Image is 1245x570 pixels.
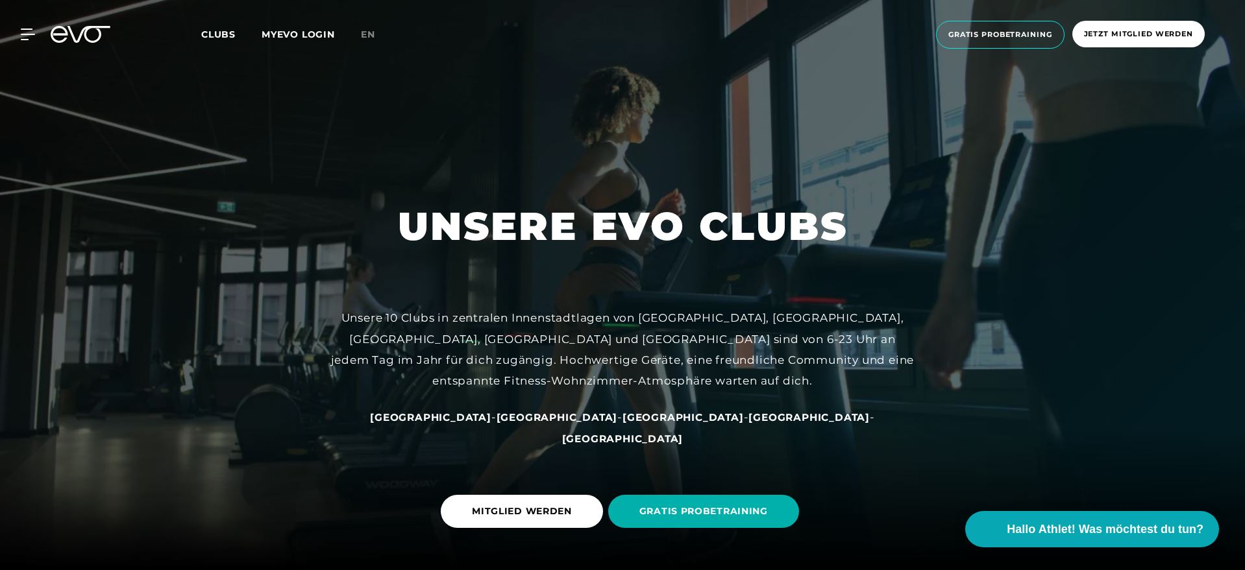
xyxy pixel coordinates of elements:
a: Jetzt Mitglied werden [1068,21,1209,49]
span: GRATIS PROBETRAINING [639,505,768,518]
a: [GEOGRAPHIC_DATA] [370,410,491,423]
span: Jetzt Mitglied werden [1084,29,1193,40]
a: [GEOGRAPHIC_DATA] [497,410,618,423]
a: MITGLIED WERDEN [441,485,608,538]
a: MYEVO LOGIN [262,29,335,40]
span: [GEOGRAPHIC_DATA] [562,433,684,445]
h1: UNSERE EVO CLUBS [398,201,848,252]
a: en [361,27,391,42]
a: [GEOGRAPHIC_DATA] [748,410,870,423]
div: - - - - [330,407,915,449]
span: MITGLIED WERDEN [472,505,572,518]
div: Unsere 10 Clubs in zentralen Innenstadtlagen von [GEOGRAPHIC_DATA], [GEOGRAPHIC_DATA], [GEOGRAPHI... [330,307,915,391]
a: [GEOGRAPHIC_DATA] [622,410,744,423]
span: en [361,29,375,40]
span: Gratis Probetraining [948,29,1052,40]
button: Hallo Athlet! Was möchtest du tun? [965,511,1219,547]
span: Clubs [201,29,236,40]
a: [GEOGRAPHIC_DATA] [562,432,684,445]
span: Hallo Athlet! Was möchtest du tun? [1007,521,1203,538]
a: Clubs [201,28,262,40]
a: GRATIS PROBETRAINING [608,485,804,538]
a: Gratis Probetraining [932,21,1068,49]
